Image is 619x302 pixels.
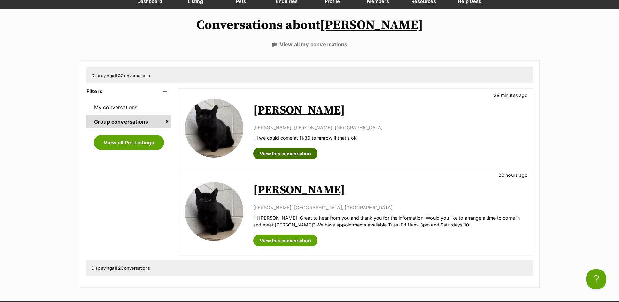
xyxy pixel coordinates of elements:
[586,269,606,289] iframe: Help Scout Beacon - Open
[253,148,317,159] a: View this conversation
[86,88,172,94] header: Filters
[253,124,526,131] p: [PERSON_NAME], [PERSON_NAME], [GEOGRAPHIC_DATA]
[253,134,526,141] p: Hi we could come at 11:30 tommrow if that’s ok
[253,204,526,211] p: [PERSON_NAME], [GEOGRAPHIC_DATA], [GEOGRAPHIC_DATA]
[272,42,347,47] a: View all my conversations
[86,115,172,128] a: Group conversations
[253,214,526,228] p: Hi [PERSON_NAME], Great to hear from you and thank you for the information. Would you like to arr...
[253,183,345,197] a: [PERSON_NAME]
[253,103,345,118] a: [PERSON_NAME]
[185,182,243,241] img: Aragon
[185,99,243,158] img: Aragon
[94,135,164,150] a: View all Pet Listings
[91,73,150,78] span: Displaying Conversations
[112,265,121,271] strong: all 2
[112,73,121,78] strong: all 2
[86,100,172,114] a: My conversations
[253,235,317,246] a: View this conversation
[320,17,423,33] a: [PERSON_NAME]
[498,172,528,178] p: 22 hours ago
[494,92,528,99] p: 29 minutes ago
[91,265,150,271] span: Displaying Conversations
